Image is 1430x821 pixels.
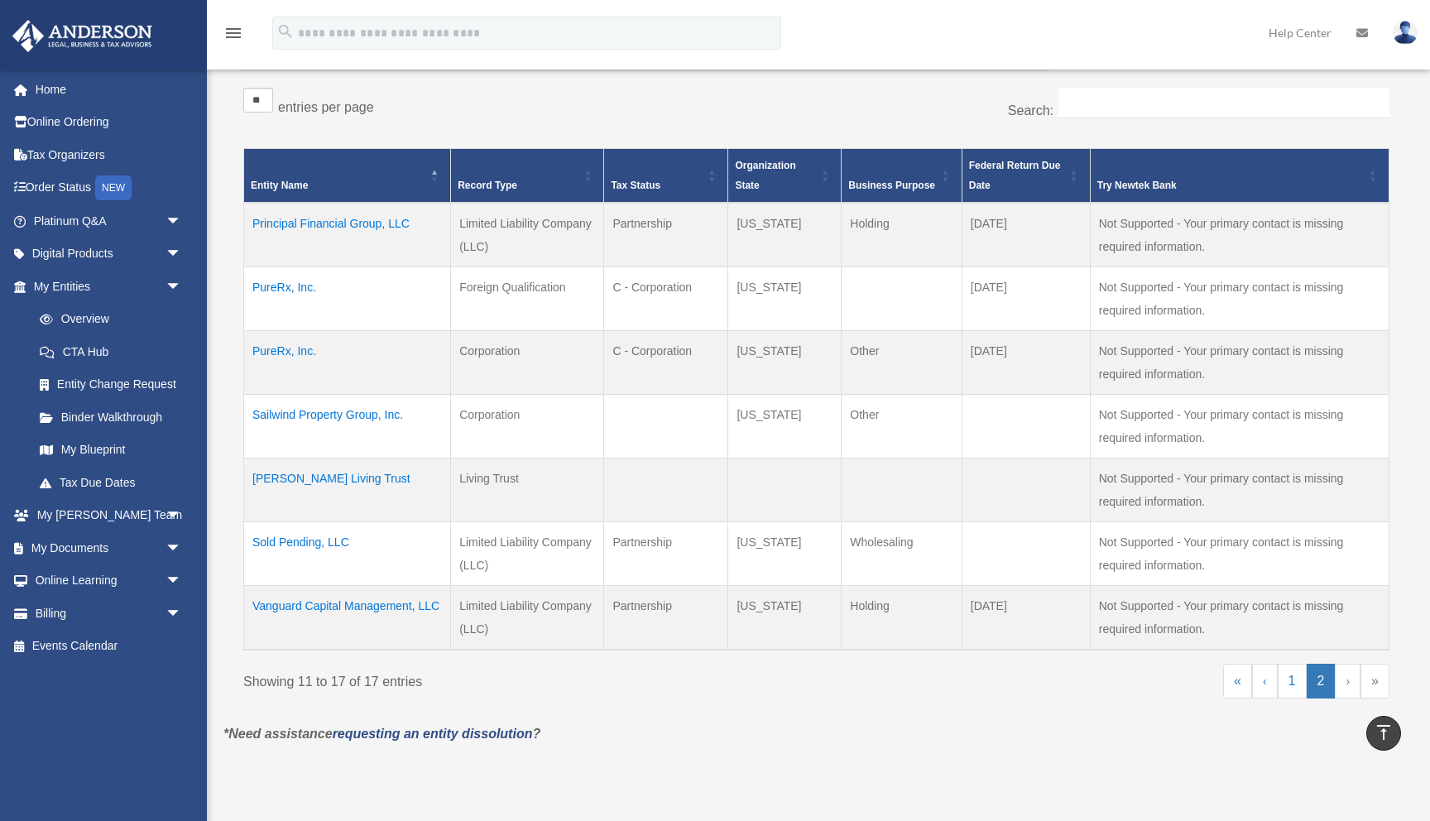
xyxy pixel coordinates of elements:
[728,267,842,331] td: [US_STATE]
[1090,331,1389,395] td: Not Supported - Your primary contact is missing required information.
[1252,664,1278,699] a: Previous
[1278,664,1307,699] a: 1
[244,331,451,395] td: PureRx, Inc.
[604,149,728,204] th: Tax Status: Activate to sort
[166,564,199,598] span: arrow_drop_down
[728,149,842,204] th: Organization State: Activate to sort
[1090,586,1389,651] td: Not Supported - Your primary contact is missing required information.
[728,586,842,651] td: [US_STATE]
[1090,522,1389,586] td: Not Supported - Your primary contact is missing required information.
[7,20,157,52] img: Anderson Advisors Platinum Portal
[848,180,935,191] span: Business Purpose
[451,203,604,267] td: Limited Liability Company (LLC)
[23,401,199,434] a: Binder Walkthrough
[223,29,243,43] a: menu
[244,459,451,522] td: [PERSON_NAME] Living Trust
[1393,21,1418,45] img: User Pic
[842,149,962,204] th: Business Purpose: Activate to sort
[23,466,199,499] a: Tax Due Dates
[278,100,374,114] label: entries per page
[728,522,842,586] td: [US_STATE]
[1366,716,1401,751] a: vertical_align_top
[12,138,207,171] a: Tax Organizers
[451,331,604,395] td: Corporation
[1090,459,1389,522] td: Not Supported - Your primary contact is missing required information.
[604,522,728,586] td: Partnership
[842,586,962,651] td: Holding
[244,522,451,586] td: Sold Pending, LLC
[451,149,604,204] th: Record Type: Activate to sort
[166,204,199,238] span: arrow_drop_down
[223,727,540,741] em: *Need assistance ?
[1090,267,1389,331] td: Not Supported - Your primary contact is missing required information.
[451,586,604,651] td: Limited Liability Company (LLC)
[451,267,604,331] td: Foreign Qualification
[604,203,728,267] td: Partnership
[12,531,207,564] a: My Documentsarrow_drop_down
[23,303,190,336] a: Overview
[728,395,842,459] td: [US_STATE]
[451,522,604,586] td: Limited Liability Company (LLC)
[251,180,308,191] span: Entity Name
[1008,103,1053,118] label: Search:
[962,331,1090,395] td: [DATE]
[12,73,207,106] a: Home
[962,586,1090,651] td: [DATE]
[223,23,243,43] i: menu
[23,434,199,467] a: My Blueprint
[604,586,728,651] td: Partnership
[333,727,533,741] a: requesting an entity dissolution
[166,531,199,565] span: arrow_drop_down
[244,395,451,459] td: Sailwind Property Group, Inc.
[842,203,962,267] td: Holding
[166,270,199,304] span: arrow_drop_down
[1223,664,1252,699] a: First
[166,499,199,533] span: arrow_drop_down
[842,331,962,395] td: Other
[12,597,207,630] a: Billingarrow_drop_down
[12,499,207,532] a: My [PERSON_NAME] Teamarrow_drop_down
[244,203,451,267] td: Principal Financial Group, LLC
[728,331,842,395] td: [US_STATE]
[12,171,207,205] a: Order StatusNEW
[962,149,1090,204] th: Federal Return Due Date: Activate to sort
[95,175,132,200] div: NEW
[243,664,804,694] div: Showing 11 to 17 of 17 entries
[1097,175,1364,195] div: Try Newtek Bank
[728,203,842,267] td: [US_STATE]
[735,160,795,191] span: Organization State
[12,204,207,238] a: Platinum Q&Aarrow_drop_down
[23,335,199,368] a: CTA Hub
[842,522,962,586] td: Wholesaling
[166,238,199,271] span: arrow_drop_down
[451,395,604,459] td: Corporation
[244,586,451,651] td: Vanguard Capital Management, LLC
[842,395,962,459] td: Other
[12,270,199,303] a: My Entitiesarrow_drop_down
[276,22,295,41] i: search
[1335,664,1360,699] a: Next
[962,203,1090,267] td: [DATE]
[604,267,728,331] td: C - Corporation
[604,331,728,395] td: C - Corporation
[244,149,451,204] th: Entity Name: Activate to invert sorting
[12,630,207,663] a: Events Calendar
[166,597,199,631] span: arrow_drop_down
[1090,149,1389,204] th: Try Newtek Bank : Activate to sort
[962,267,1090,331] td: [DATE]
[451,459,604,522] td: Living Trust
[1090,395,1389,459] td: Not Supported - Your primary contact is missing required information.
[611,180,660,191] span: Tax Status
[12,106,207,139] a: Online Ordering
[12,238,207,271] a: Digital Productsarrow_drop_down
[1307,664,1336,699] a: 2
[244,267,451,331] td: PureRx, Inc.
[1374,723,1394,742] i: vertical_align_top
[12,564,207,598] a: Online Learningarrow_drop_down
[1360,664,1389,699] a: Last
[458,180,517,191] span: Record Type
[1090,203,1389,267] td: Not Supported - Your primary contact is missing required information.
[23,368,199,401] a: Entity Change Request
[969,160,1061,191] span: Federal Return Due Date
